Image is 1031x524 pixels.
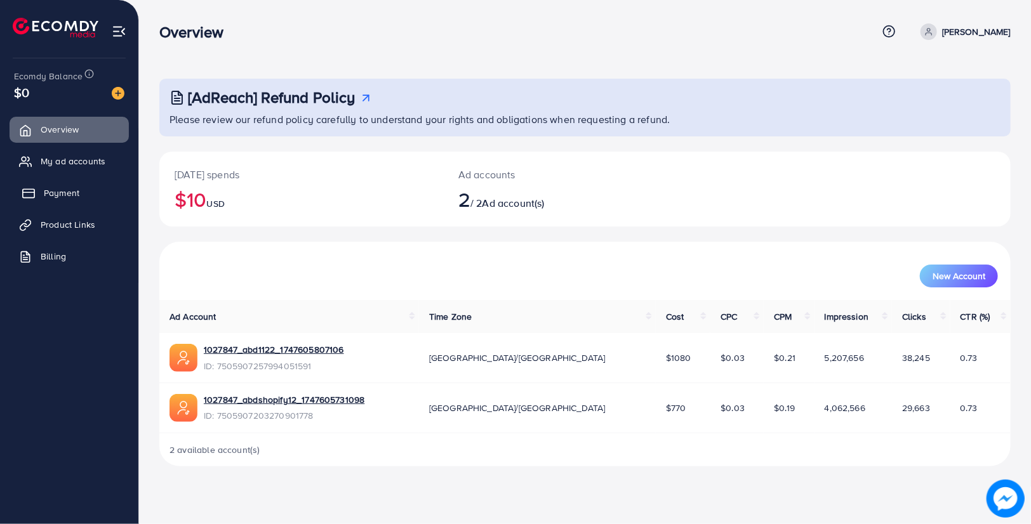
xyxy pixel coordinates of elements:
span: Cost [666,310,684,323]
p: Ad accounts [458,167,641,182]
p: [PERSON_NAME] [942,24,1011,39]
span: CPC [721,310,737,323]
span: Clicks [902,310,926,323]
span: [GEOGRAPHIC_DATA]/[GEOGRAPHIC_DATA] [429,351,606,364]
span: Billing [41,250,66,263]
h3: Overview [159,23,234,41]
span: Ecomdy Balance [14,70,83,82]
span: 0.73 [961,351,978,364]
span: Payment [44,187,79,199]
a: 1027847_abd1122_1747605807106 [204,343,344,356]
span: $0.03 [721,351,745,364]
span: Ad Account [170,310,216,323]
span: USD [206,197,224,210]
p: [DATE] spends [175,167,428,182]
a: Overview [10,117,129,142]
img: ic-ads-acc.e4c84228.svg [170,344,197,372]
p: Please review our refund policy carefully to understand your rights and obligations when requesti... [170,112,1003,127]
span: My ad accounts [41,155,105,167]
img: menu [112,24,126,39]
span: [GEOGRAPHIC_DATA]/[GEOGRAPHIC_DATA] [429,402,606,414]
img: logo [13,18,98,37]
span: $0.19 [774,402,795,414]
h3: [AdReach] Refund Policy [188,88,356,107]
span: ID: 7505907203270901778 [204,409,364,422]
span: $0.21 [774,351,795,364]
span: Ad account(s) [482,196,545,210]
span: 5,207,656 [825,351,864,364]
span: 38,245 [902,351,930,364]
span: Product Links [41,218,95,231]
span: 4,062,566 [825,402,865,414]
img: image [987,480,1025,518]
a: Payment [10,180,129,206]
img: ic-ads-acc.e4c84228.svg [170,394,197,422]
span: $1080 [666,351,691,364]
a: Billing [10,244,129,269]
h2: / 2 [458,187,641,211]
span: $0.03 [721,402,745,414]
span: $770 [666,402,686,414]
span: CTR (%) [961,310,990,323]
span: 2 [458,185,470,214]
span: ID: 7505907257994051591 [204,360,344,372]
a: My ad accounts [10,148,129,174]
h2: $10 [175,187,428,211]
a: Product Links [10,212,129,237]
span: Overview [41,123,79,136]
a: [PERSON_NAME] [915,23,1011,40]
span: 29,663 [902,402,930,414]
span: 0.73 [961,402,978,414]
span: Time Zone [429,310,472,323]
span: New Account [933,272,985,280]
span: 2 available account(s) [170,443,260,456]
span: $0 [14,83,29,102]
span: CPM [774,310,792,323]
span: Impression [825,310,869,323]
a: 1027847_abdshopify12_1747605731098 [204,393,364,406]
button: New Account [920,265,998,287]
img: image [112,87,124,100]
